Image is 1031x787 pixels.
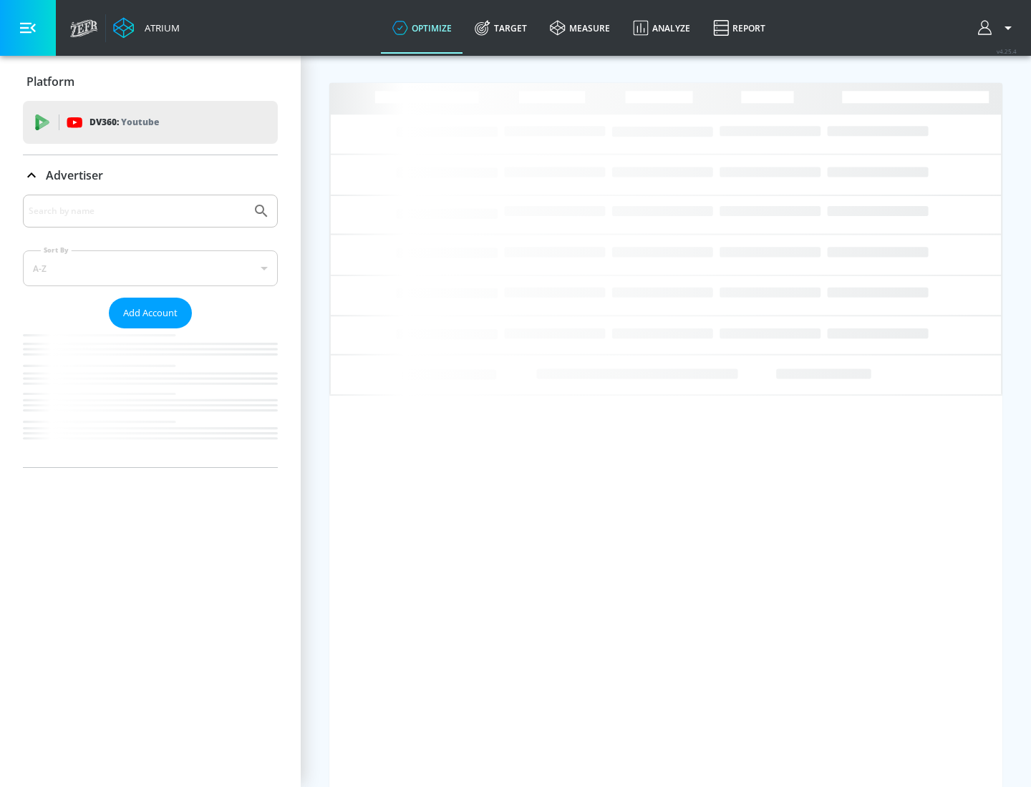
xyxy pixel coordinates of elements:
a: Target [463,2,538,54]
button: Add Account [109,298,192,328]
p: Advertiser [46,167,103,183]
div: DV360: Youtube [23,101,278,144]
input: Search by name [29,202,246,220]
a: Analyze [621,2,702,54]
a: Atrium [113,17,180,39]
div: A-Z [23,250,278,286]
div: Platform [23,62,278,102]
div: Advertiser [23,155,278,195]
p: Youtube [121,114,159,129]
a: optimize [381,2,463,54]
p: Platform [26,74,74,89]
a: measure [538,2,621,54]
div: Advertiser [23,195,278,467]
label: Sort By [41,245,72,255]
nav: list of Advertiser [23,328,278,467]
a: Report [702,2,777,54]
span: Add Account [123,305,178,321]
span: v 4.25.4 [997,47,1017,55]
div: Atrium [139,21,180,34]
p: DV360: [89,114,159,130]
